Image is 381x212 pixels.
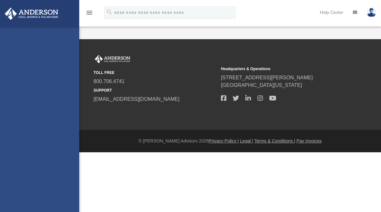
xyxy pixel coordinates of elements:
[94,55,132,63] img: Anderson Advisors Platinum Portal
[94,70,216,76] small: TOLL FREE
[94,79,125,84] a: 800.706.4741
[255,138,295,143] a: Terms & Conditions |
[240,138,253,143] a: Legal |
[221,66,344,72] small: Headquarters & Operations
[86,12,93,16] a: menu
[79,138,381,144] div: © [PERSON_NAME] Advisors 2025
[94,96,179,102] a: [EMAIL_ADDRESS][DOMAIN_NAME]
[296,138,321,143] a: Pay Invoices
[3,8,60,20] img: Anderson Advisors Platinum Portal
[86,9,93,16] i: menu
[221,75,313,80] a: [STREET_ADDRESS][PERSON_NAME]
[209,138,239,143] a: Privacy Policy |
[367,8,376,17] img: User Pic
[106,9,113,15] i: search
[94,88,216,93] small: SUPPORT
[221,82,302,88] a: [GEOGRAPHIC_DATA][US_STATE]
